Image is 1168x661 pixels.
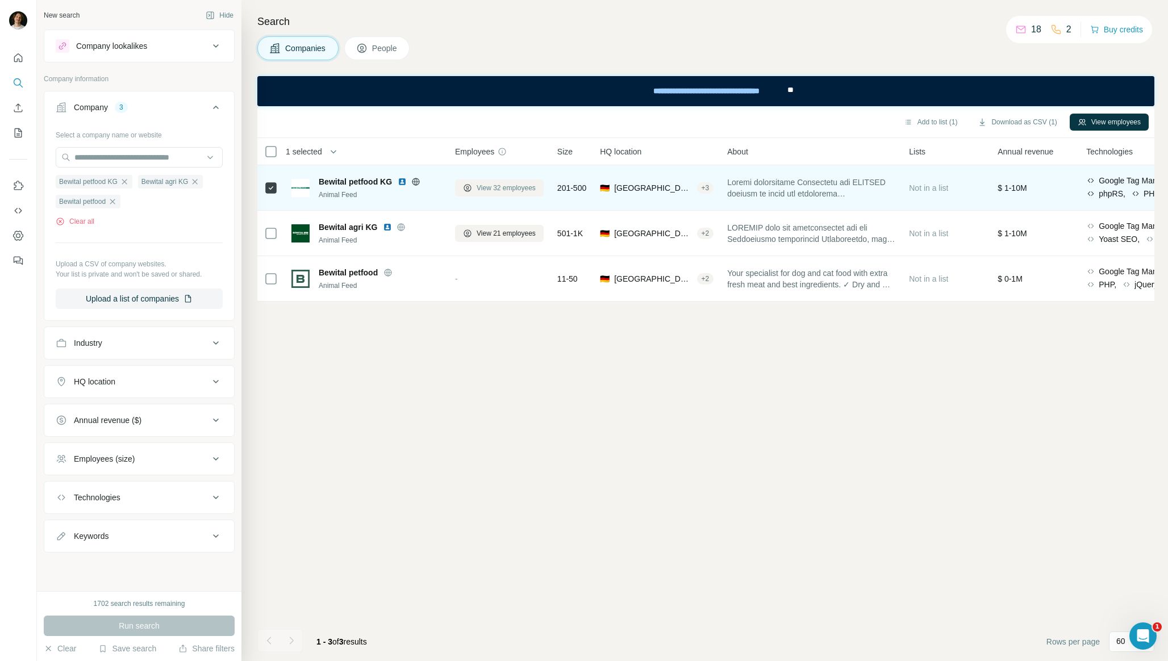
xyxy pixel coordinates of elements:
p: Upload a CSV of company websites. [56,259,223,269]
span: 1 [1153,622,1162,631]
button: Save search [98,643,156,654]
button: Hide [198,7,241,24]
h4: Search [257,14,1154,30]
button: Clear all [56,216,94,227]
span: Technologies [1086,146,1133,157]
button: Company lookalikes [44,32,234,60]
span: 🇩🇪 [600,182,610,194]
div: Company lookalikes [76,40,147,52]
button: Share filters [178,643,235,654]
span: Annual revenue [998,146,1053,157]
div: Keywords [74,530,109,542]
span: jQuery, [1134,279,1159,290]
p: 60 [1116,635,1125,647]
img: LinkedIn logo [398,177,407,186]
span: View 32 employees [477,183,536,193]
span: 🇩🇪 [600,273,610,285]
div: 1702 search results remaining [94,599,185,609]
button: HQ location [44,368,234,395]
span: $ 1-10M [998,183,1027,193]
span: Your specialist for dog and cat food with extra fresh meat and best ingredients. ✓ Dry and wet fo... [727,267,895,290]
span: 3 [339,637,344,646]
button: Feedback [9,250,27,271]
span: Bewital petfood [59,196,106,207]
button: Use Surfe API [9,200,27,221]
span: People [372,43,398,54]
span: Employees [455,146,494,157]
span: [GEOGRAPHIC_DATA], [GEOGRAPHIC_DATA] [614,273,692,285]
span: 11-50 [557,273,578,285]
span: Not in a list [909,274,948,283]
button: View 32 employees [455,179,544,196]
button: Upload a list of companies [56,288,223,309]
div: Technologies [74,492,120,503]
div: Employees (size) [74,453,135,465]
div: Animal Feed [319,235,441,245]
div: New search [44,10,80,20]
span: results [316,637,367,646]
button: Buy credits [1090,22,1143,37]
button: Annual revenue ($) [44,407,234,434]
p: Your list is private and won't be saved or shared. [56,269,223,279]
img: Logo of Bewital petfood KG [291,179,310,197]
span: View 21 employees [477,228,536,239]
button: Clear [44,643,76,654]
button: Use Surfe on LinkedIn [9,175,27,196]
iframe: Intercom live chat [1129,622,1157,650]
button: My lists [9,123,27,143]
img: LinkedIn logo [383,223,392,232]
span: Bewital agri KG [319,221,377,233]
span: of [332,637,339,646]
div: Industry [74,337,102,349]
span: 🇩🇪 [600,228,610,239]
span: phpRS, [1099,188,1125,199]
span: Loremi dolorsitame Consectetu adi ELITSED doeiusm te incid utl etdolorema Aliquaenimadminimveniam... [727,177,895,199]
span: LOREMIP dolo sit ametconsectet adi eli Seddoeiusmo temporincid Utlaboreetdo, mag al Enimadmini, V... [727,222,895,245]
span: Bewital petfood KG [59,177,118,187]
span: Companies [285,43,327,54]
img: Logo of Bewital petfood [291,270,310,288]
button: Keywords [44,522,234,550]
span: $ 1-10M [998,229,1027,238]
span: PHP, [1099,279,1116,290]
span: PHP, [1144,188,1161,199]
span: Not in a list [909,183,948,193]
div: Annual revenue ($) [74,415,141,426]
span: 201-500 [557,182,586,194]
iframe: Banner [257,76,1154,106]
button: Download as CSV (1) [970,114,1065,131]
div: HQ location [74,376,115,387]
button: Search [9,73,27,93]
span: Lists [909,146,925,157]
span: 1 - 3 [316,637,332,646]
div: 3 [115,102,128,112]
div: Select a company name or website [56,125,223,140]
button: View 21 employees [455,225,544,242]
span: About [727,146,748,157]
img: Avatar [9,11,27,30]
button: Add to list (1) [896,114,966,131]
span: [GEOGRAPHIC_DATA], [GEOGRAPHIC_DATA] [614,182,692,194]
span: Size [557,146,573,157]
span: Rows per page [1046,636,1100,647]
span: Yoast SEO, [1099,233,1140,245]
span: Bewital petfood KG [319,176,392,187]
span: - [455,274,458,283]
span: Bewital petfood [319,267,378,278]
button: View employees [1070,114,1149,131]
button: Company3 [44,94,234,125]
button: Technologies [44,484,234,511]
img: Logo of Bewital agri KG [291,224,310,242]
div: + 3 [697,183,714,193]
span: [GEOGRAPHIC_DATA], [GEOGRAPHIC_DATA] [614,228,692,239]
div: Animal Feed [319,190,441,200]
button: Employees (size) [44,445,234,472]
span: $ 0-1M [998,274,1023,283]
p: 2 [1066,23,1071,36]
p: 18 [1031,23,1041,36]
button: Dashboard [9,225,27,246]
div: Company [74,102,108,113]
span: 501-1K [557,228,583,239]
span: HQ location [600,146,641,157]
button: Industry [44,329,234,357]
